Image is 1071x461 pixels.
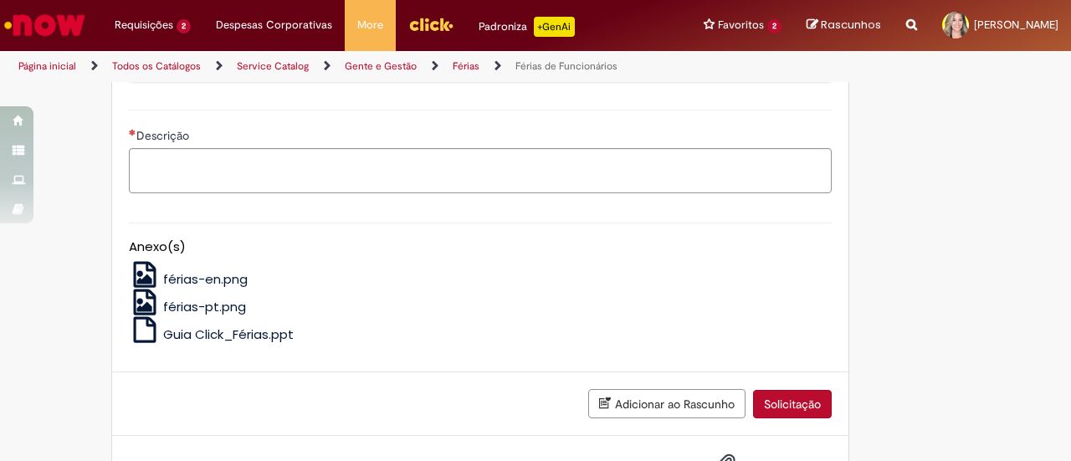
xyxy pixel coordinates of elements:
[345,59,417,73] a: Gente e Gestão
[479,17,575,37] div: Padroniza
[753,390,832,418] button: Solicitação
[821,17,881,33] span: Rascunhos
[136,128,192,143] span: Descrição
[18,59,76,73] a: Página inicial
[129,325,295,343] a: Guia Click_Férias.ppt
[115,17,173,33] span: Requisições
[129,270,249,288] a: férias-en.png
[177,19,191,33] span: 2
[129,148,832,192] textarea: Descrição
[163,325,294,343] span: Guia Click_Férias.ppt
[534,17,575,37] p: +GenAi
[129,240,832,254] h5: Anexo(s)
[13,51,701,82] ul: Trilhas de página
[515,59,617,73] a: Férias de Funcionários
[767,19,781,33] span: 2
[237,59,309,73] a: Service Catalog
[129,298,247,315] a: férias-pt.png
[588,389,746,418] button: Adicionar ao Rascunho
[112,59,201,73] a: Todos os Catálogos
[163,270,248,288] span: férias-en.png
[357,17,383,33] span: More
[129,129,136,136] span: Necessários
[453,59,479,73] a: Férias
[974,18,1058,32] span: [PERSON_NAME]
[408,12,454,37] img: click_logo_yellow_360x200.png
[216,17,332,33] span: Despesas Corporativas
[2,8,88,42] img: ServiceNow
[718,17,764,33] span: Favoritos
[163,298,246,315] span: férias-pt.png
[807,18,881,33] a: Rascunhos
